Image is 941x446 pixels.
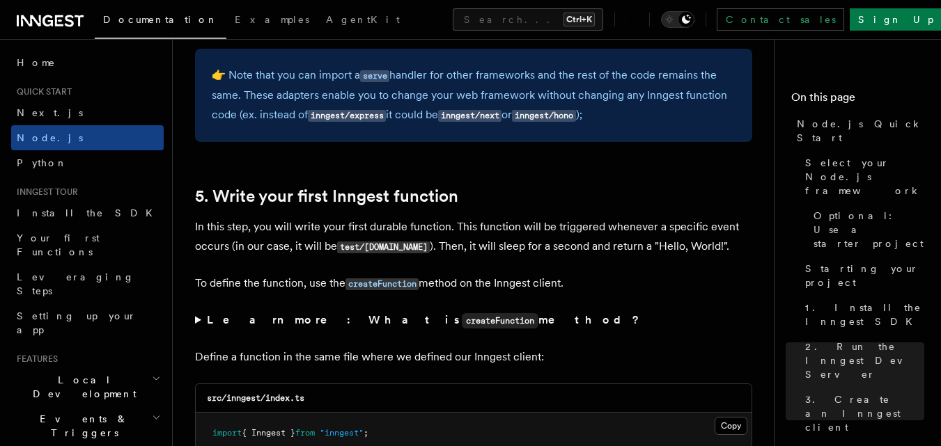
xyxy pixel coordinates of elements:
a: Next.js [11,100,164,125]
h4: On this page [791,89,924,111]
p: To define the function, use the method on the Inngest client. [195,273,752,294]
a: Home [11,50,164,75]
code: serve [360,70,389,82]
span: Documentation [103,14,218,25]
span: Node.js [17,132,83,143]
span: { Inngest } [242,428,295,438]
summary: Learn more: What iscreateFunctionmethod? [195,310,752,330]
span: Quick start [11,86,72,97]
span: 1. Install the Inngest SDK [805,301,924,328]
a: Setting up your app [11,303,164,342]
code: createFunction [345,278,419,290]
span: from [295,428,315,438]
a: Starting your project [800,256,924,295]
span: import [212,428,242,438]
a: 2. Run the Inngest Dev Server [800,334,924,387]
span: Events & Triggers [11,412,152,440]
span: ; [364,428,368,438]
a: Optional: Use a starter project [808,203,924,256]
span: 3. Create an Inngest client [805,392,924,434]
a: 3. Create an Inngest client [800,387,924,440]
span: Node.js Quick Start [797,117,924,145]
a: serve [360,68,389,81]
code: createFunction [462,313,538,328]
a: Your first Functions [11,225,164,264]
a: createFunction [345,276,419,289]
p: Define a function in the same file where we defined our Inngest client: [195,347,752,367]
span: 2. Run the Inngest Dev Server [805,340,924,381]
a: Contact sales [717,8,844,31]
span: Python [17,157,68,168]
kbd: Ctrl+K [563,13,595,26]
a: AgentKit [318,4,408,38]
code: test/[DOMAIN_NAME] [337,241,430,253]
span: Examples [235,14,309,25]
button: Copy [715,417,747,435]
span: Starting your project [805,262,924,289]
span: Install the SDK [17,207,161,218]
span: Inngest tour [11,186,78,198]
a: Install the SDK [11,200,164,225]
p: 👉 Note that you can import a handler for other frameworks and the rest of the code remains the sa... [212,65,736,125]
p: In this step, you will write your first durable function. This function will be triggered wheneve... [195,217,752,257]
button: Toggle dark mode [661,11,694,28]
span: Your first Functions [17,232,100,257]
button: Search...Ctrl+K [453,8,603,31]
a: Examples [226,4,318,38]
code: src/inngest/index.ts [207,393,304,403]
span: Next.js [17,107,83,118]
a: 1. Install the Inngest SDK [800,295,924,334]
span: Home [17,56,56,70]
strong: Learn more: What is method? [207,313,642,326]
a: Node.js [11,125,164,150]
span: Features [11,353,58,365]
code: inngest/hono [512,110,575,122]
code: inngest/express [308,110,386,122]
button: Local Development [11,367,164,406]
span: Local Development [11,373,152,401]
span: Optional: Use a starter project [814,209,924,250]
span: Setting up your app [17,310,137,335]
span: Leveraging Steps [17,271,134,296]
a: Leveraging Steps [11,264,164,303]
span: AgentKit [326,14,400,25]
button: Events & Triggers [11,406,164,445]
a: Documentation [95,4,226,39]
a: Python [11,150,164,175]
code: inngest/next [438,110,501,122]
span: Select your Node.js framework [805,156,924,198]
a: 5. Write your first Inngest function [195,186,458,206]
a: Node.js Quick Start [791,111,924,150]
a: Select your Node.js framework [800,150,924,203]
span: "inngest" [320,428,364,438]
